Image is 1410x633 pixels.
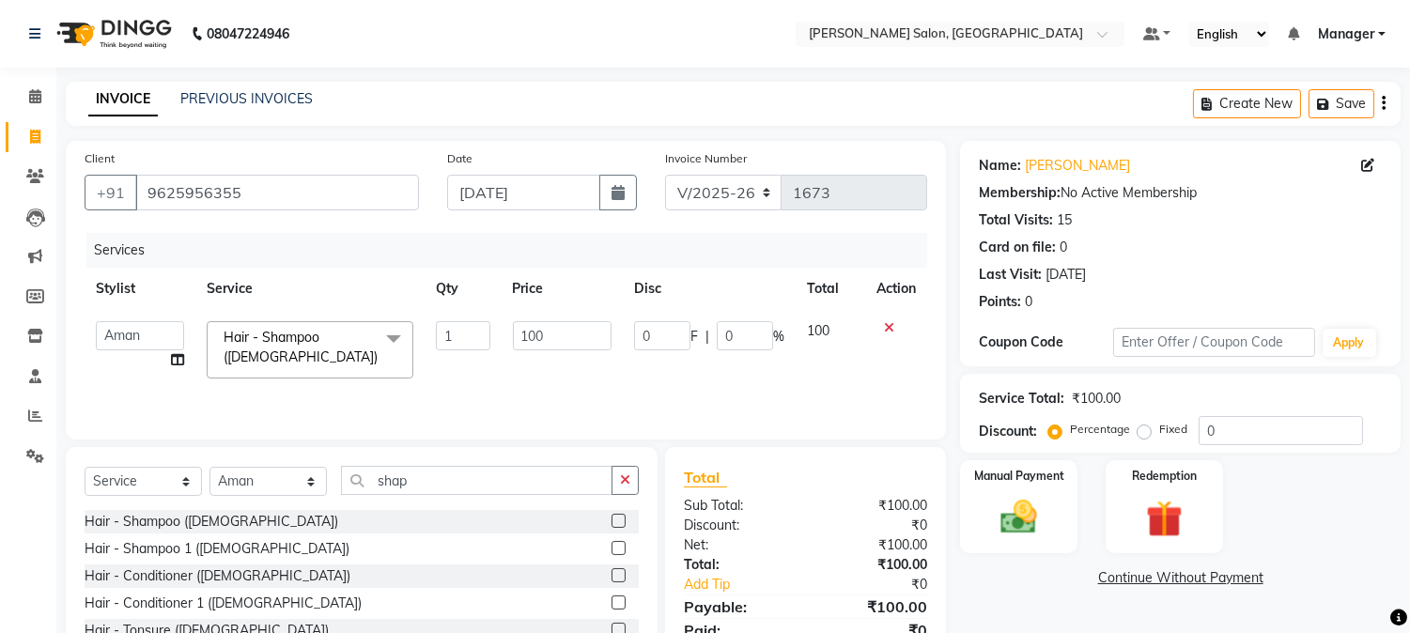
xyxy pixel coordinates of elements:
label: Client [85,150,115,167]
div: Services [86,233,941,268]
div: ₹100.00 [806,496,942,516]
th: Service [195,268,425,310]
label: Invoice Number [665,150,747,167]
span: | [705,327,709,347]
th: Qty [425,268,501,310]
a: Continue Without Payment [964,568,1397,588]
th: Stylist [85,268,195,310]
label: Date [447,150,473,167]
img: logo [48,8,177,60]
div: ₹100.00 [806,595,942,618]
span: 100 [807,322,829,339]
div: 0 [1060,238,1067,257]
a: x [378,348,386,365]
input: Search by Name/Mobile/Email/Code [135,175,419,210]
div: Points: [979,292,1021,312]
button: +91 [85,175,137,210]
th: Disc [623,268,796,310]
div: Card on file: [979,238,1056,257]
a: [PERSON_NAME] [1025,156,1130,176]
a: PREVIOUS INVOICES [180,90,313,107]
div: Service Total: [979,389,1064,409]
th: Total [796,268,865,310]
div: Hair - Conditioner 1 ([DEMOGRAPHIC_DATA]) [85,594,362,613]
div: ₹0 [829,575,942,594]
div: 15 [1057,210,1072,230]
button: Save [1309,89,1374,118]
div: Coupon Code [979,332,1113,352]
label: Manual Payment [974,468,1064,485]
div: Hair - Conditioner ([DEMOGRAPHIC_DATA]) [85,566,350,586]
div: Discount: [979,422,1037,441]
div: Total: [670,555,806,575]
div: No Active Membership [979,183,1382,203]
button: Create New [1193,89,1301,118]
th: Price [502,268,623,310]
button: Apply [1323,329,1376,357]
div: Payable: [670,595,806,618]
span: Manager [1318,24,1374,44]
div: ₹0 [806,516,942,535]
div: Hair - Shampoo 1 ([DEMOGRAPHIC_DATA]) [85,539,349,559]
input: Enter Offer / Coupon Code [1113,328,1314,357]
div: ₹100.00 [806,555,942,575]
div: ₹100.00 [806,535,942,555]
span: Total [684,468,727,487]
a: Add Tip [670,575,829,594]
span: % [773,327,784,347]
img: _gift.svg [1135,496,1194,542]
b: 08047224946 [207,8,289,60]
label: Redemption [1132,468,1197,485]
div: Membership: [979,183,1061,203]
div: Name: [979,156,1021,176]
div: Hair - Shampoo ([DEMOGRAPHIC_DATA]) [85,512,338,532]
label: Percentage [1070,421,1130,438]
input: Search or Scan [341,466,612,495]
div: Discount: [670,516,806,535]
th: Action [865,268,927,310]
span: Hair - Shampoo ([DEMOGRAPHIC_DATA]) [224,329,378,365]
div: Sub Total: [670,496,806,516]
div: 0 [1025,292,1032,312]
span: F [690,327,698,347]
div: Last Visit: [979,265,1042,285]
a: INVOICE [88,83,158,116]
div: [DATE] [1046,265,1086,285]
div: ₹100.00 [1072,389,1121,409]
img: _cash.svg [989,496,1048,538]
div: Total Visits: [979,210,1053,230]
div: Net: [670,535,806,555]
label: Fixed [1159,421,1187,438]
